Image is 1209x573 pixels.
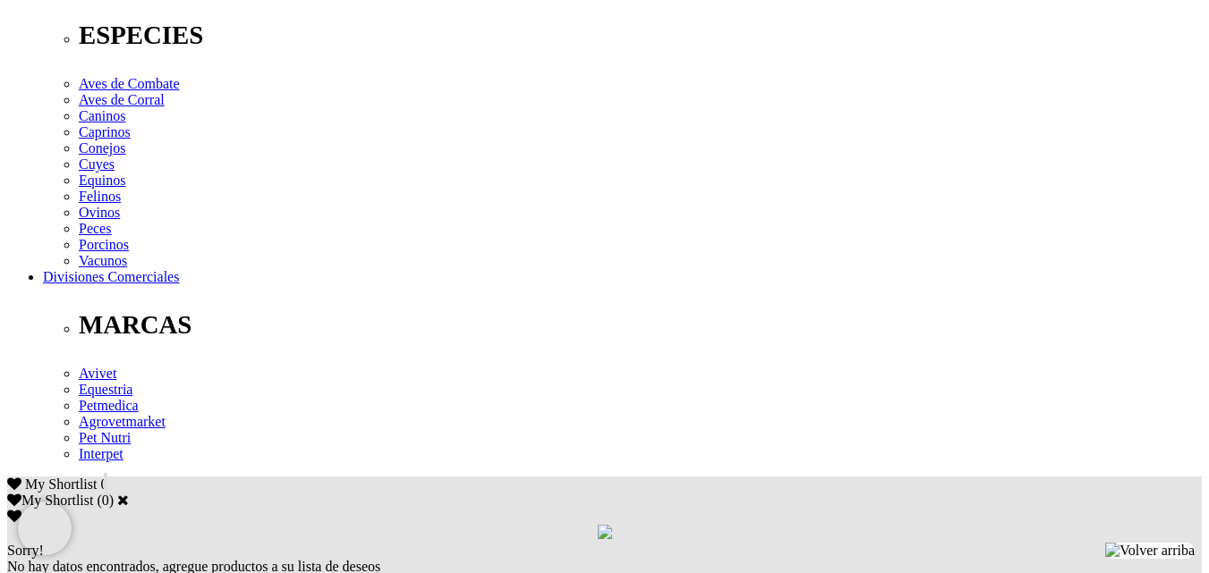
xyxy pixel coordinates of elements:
[598,525,612,539] img: loading.gif
[79,205,120,220] a: Ovinos
[79,237,129,252] a: Porcinos
[18,501,72,555] iframe: Brevo live chat
[43,269,179,284] a: Divisiones Comerciales
[79,189,121,204] a: Felinos
[79,398,139,413] a: Petmedica
[79,414,166,429] a: Agrovetmarket
[79,21,1202,50] p: ESPECIES
[79,430,131,445] a: Pet Nutri
[79,382,132,397] a: Equestria
[102,493,109,508] label: 0
[25,476,97,492] span: My Shortlist
[7,493,93,508] label: My Shortlist
[79,446,123,461] a: Interpet
[97,493,114,508] span: ( )
[79,108,125,123] a: Caninos
[79,156,115,172] a: Cuyes
[79,124,131,139] a: Caprinos
[1105,543,1195,559] img: Volver arriba
[100,476,107,492] span: 0
[79,221,111,236] a: Peces
[79,76,180,91] a: Aves de Combate
[79,173,125,188] a: Equinos
[117,493,129,507] a: Cerrar
[79,366,116,381] a: Avivet
[79,140,125,156] a: Conejos
[79,92,165,107] a: Aves de Corral
[7,543,44,558] span: Sorry!
[79,253,127,268] a: Vacunos
[79,310,1202,340] p: MARCAS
